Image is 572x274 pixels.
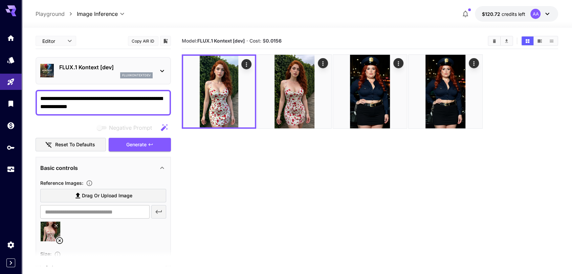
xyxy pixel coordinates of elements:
p: FLUX.1 Kontext [dev] [59,63,153,71]
span: Editor [42,38,63,45]
div: Actions [393,58,403,68]
button: Clear All [488,36,500,45]
button: Upload a reference image to guide the result. This is needed for Image-to-Image or Inpainting. Su... [83,180,95,186]
div: Actions [469,58,479,68]
button: Reset to defaults [36,138,106,152]
div: Models [7,56,15,64]
span: Drag or upload image [82,192,132,200]
img: 9k= [409,55,482,128]
div: Wallet [7,121,15,130]
p: · [246,37,248,45]
p: fluxkontextdev [122,73,151,78]
span: Negative prompts are not compatible with the selected model. [95,123,157,132]
span: Model: [182,38,245,44]
button: $120.7218AA [475,6,558,22]
div: API Keys [7,143,15,152]
b: FLUX.1 Kontext [dev] [197,38,245,44]
button: Download All [501,36,512,45]
div: Library [7,99,15,108]
div: Playground [7,78,15,86]
button: Show media in grid view [522,36,533,45]
label: Drag or upload image [40,189,166,203]
div: Basic controls [40,160,166,176]
nav: breadcrumb [36,10,77,18]
div: Settings [7,241,15,249]
span: Cost: $ [249,38,282,44]
div: AA [530,9,541,19]
a: Playground [36,10,65,18]
span: Negative Prompt [109,124,152,132]
div: Show media in grid viewShow media in video viewShow media in list view [521,36,558,46]
button: Copy AIR ID [128,36,158,46]
div: $120.7218 [482,10,525,18]
p: Basic controls [40,164,78,172]
span: Generate [126,141,147,149]
button: Show media in video view [534,36,546,45]
img: 2Q== [183,56,255,127]
img: 9k= [258,55,331,128]
button: Show media in list view [546,36,557,45]
button: Expand sidebar [6,258,15,267]
span: Image Inference [77,10,118,18]
button: Add to library [162,37,169,45]
div: Clear AllDownload All [488,36,513,46]
div: Home [7,34,15,42]
span: $120.72 [482,11,501,17]
div: FLUX.1 Kontext [dev]fluxkontextdev [40,60,166,81]
span: Reference Images : [40,180,83,186]
div: Usage [7,165,15,174]
img: 2Q== [333,55,407,128]
span: credits left [501,11,525,17]
div: Actions [241,59,251,69]
div: Actions [318,58,328,68]
b: 0.0156 [266,38,282,44]
button: Generate [109,138,171,152]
